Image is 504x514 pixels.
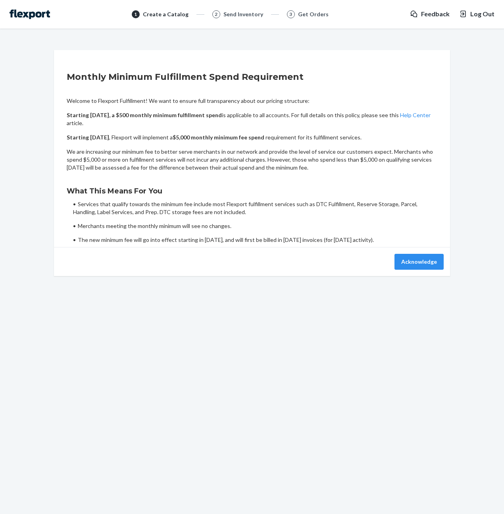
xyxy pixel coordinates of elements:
[67,97,437,105] p: Welcome to Flexport Fulfillment! We want to ensure full transparency about our pricing structure:
[67,148,437,172] p: We are increasing our minimum fee to better serve merchants in our network and provide the level ...
[67,134,109,141] b: Starting [DATE]
[223,10,263,18] div: Send Inventory
[67,112,222,118] b: Starting [DATE], a $500 monthly minimum fulfillment spend
[421,10,450,19] span: Feedback
[298,10,329,18] div: Get Orders
[67,71,437,83] h2: Monthly Minimum Fulfillment Spend Requirement
[470,10,494,19] span: Log Out
[73,236,437,244] li: The new minimum fee will go into effect starting in [DATE], and will first be billed in [DATE] in...
[400,112,431,118] a: Help Center
[410,10,450,19] a: Feedback
[215,11,217,17] span: 2
[10,10,50,19] img: Flexport logo
[173,134,264,141] b: $5,000 monthly minimum fee spend
[67,186,437,196] h3: What This Means For You
[134,11,137,17] span: 1
[67,111,437,127] p: is applicable to all accounts. For full details on this policy, please see this article.
[143,10,189,18] div: Create a Catalog
[67,133,437,141] p: , Flexport will implement a requirement for its fulfillment services.
[73,200,437,216] li: Services that qualify towards the minimum fee include most Flexport fulfillment services such as ...
[394,254,444,270] button: Acknowledge
[73,222,437,230] li: Merchants meeting the monthly minimum will see no changes.
[459,10,494,19] button: Log Out
[289,11,292,17] span: 3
